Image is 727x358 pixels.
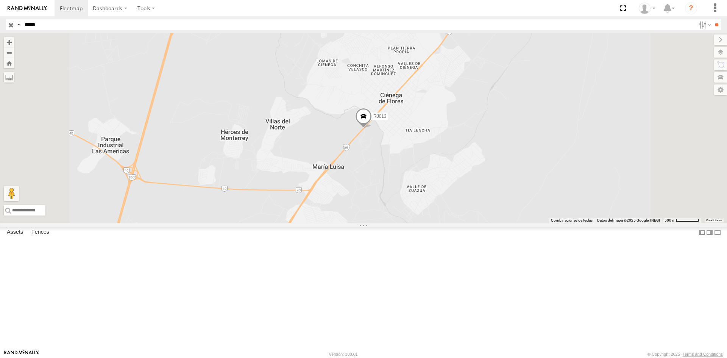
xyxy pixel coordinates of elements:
label: Map Settings [714,84,727,95]
button: Zoom in [4,37,14,47]
a: Terms and Conditions [683,352,723,356]
i: ? [685,2,697,14]
label: Dock Summary Table to the Right [706,227,713,238]
a: Visit our Website [4,350,39,358]
button: Zoom out [4,47,14,58]
label: Dock Summary Table to the Left [698,227,706,238]
label: Fences [28,227,53,238]
div: © Copyright 2025 - [647,352,723,356]
button: Combinaciones de teclas [551,218,593,223]
label: Assets [3,227,27,238]
label: Hide Summary Table [714,227,721,238]
button: Zoom Home [4,58,14,68]
label: Search Filter Options [696,19,712,30]
img: rand-logo.svg [8,6,47,11]
label: Search Query [16,19,22,30]
button: Escala del mapa: 500 m por 58 píxeles [662,218,701,223]
button: Arrastra el hombrecito naranja al mapa para abrir Street View [4,186,19,201]
span: Datos del mapa ©2025 Google, INEGI [597,218,660,222]
a: Condiciones (se abre en una nueva pestaña) [706,219,722,222]
div: Sebastian Velez [636,3,658,14]
label: Measure [4,72,14,83]
span: RJ013 [373,114,387,119]
div: Version: 308.01 [329,352,358,356]
span: 500 m [665,218,676,222]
